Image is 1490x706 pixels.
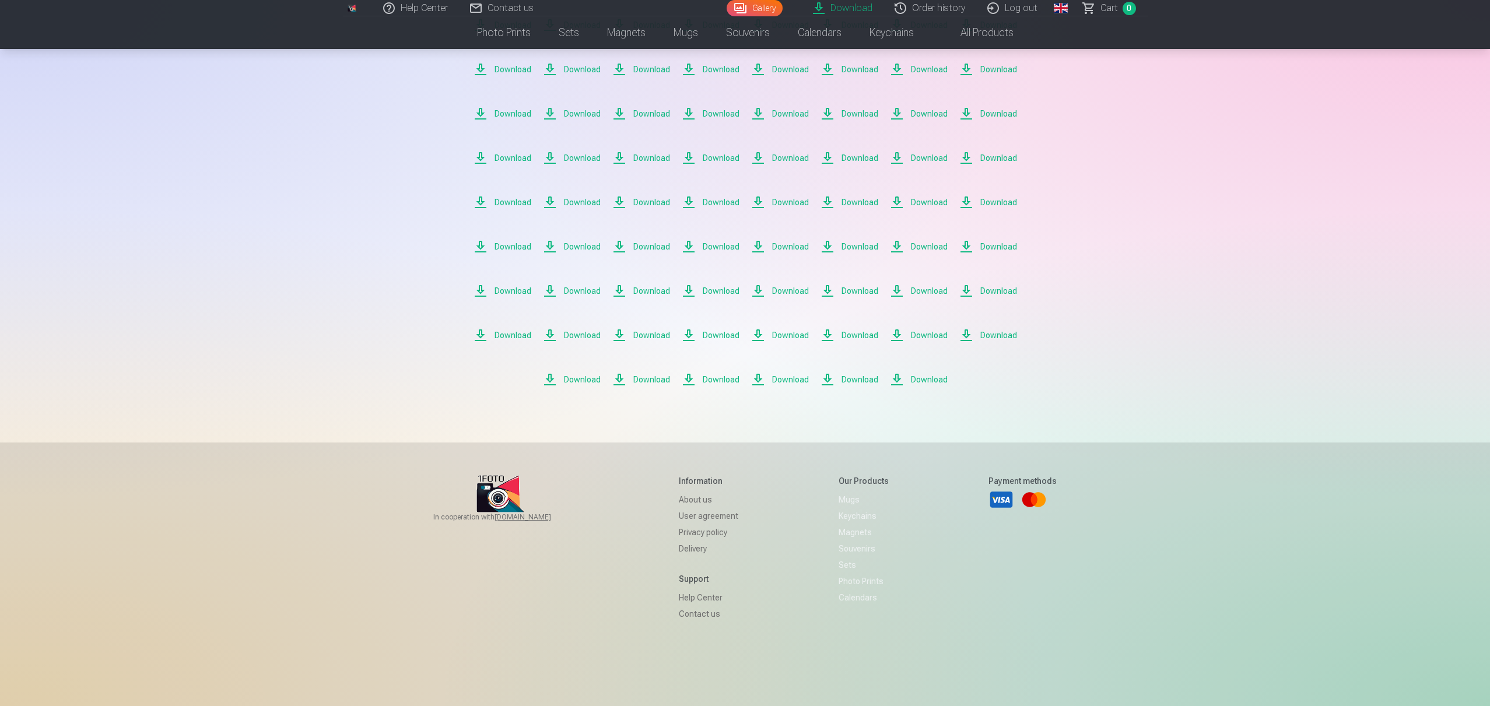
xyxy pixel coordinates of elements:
a: Download [612,366,670,387]
a: User agreement [679,508,738,524]
a: Help Center [679,589,738,606]
a: Visa [988,487,1014,512]
span: Download [751,107,809,121]
span: Download [821,107,878,121]
span: Download [612,195,670,209]
a: Download [543,144,601,165]
a: Download [751,233,809,254]
a: Download [682,188,739,209]
a: Download [543,55,601,76]
span: Download [682,373,739,387]
a: Download [890,277,948,298]
span: Download [612,240,670,254]
a: Download [682,55,739,76]
a: Download [612,277,670,298]
a: Download [890,144,948,165]
a: Mastercard [1021,487,1047,512]
a: Souvenirs [712,16,784,49]
span: Download [682,328,739,342]
h5: Information [679,475,738,487]
a: Download [612,144,670,165]
span: Download [959,195,1017,209]
a: Download [821,55,878,76]
span: Download [543,195,601,209]
a: Download [612,321,670,342]
a: Download [751,100,809,121]
a: Download [890,55,948,76]
span: Download [959,328,1017,342]
span: Download [821,240,878,254]
a: Keychains [856,16,928,49]
span: Download [751,373,809,387]
span: Download [890,195,948,209]
span: In cooperation with [433,512,579,522]
a: Download [543,100,601,121]
a: Download [682,366,739,387]
a: Download [612,100,670,121]
span: Download [890,240,948,254]
span: Download [821,373,878,387]
a: Privacy policy [679,524,738,540]
a: Photo prints [839,573,889,589]
span: Download [612,328,670,342]
span: Download [959,151,1017,165]
span: Download [890,373,948,387]
a: Download [751,188,809,209]
a: Download [751,144,809,165]
a: Download [959,100,1017,121]
a: Mugs [660,16,712,49]
img: /zh3 [348,5,356,12]
span: Download [959,240,1017,254]
span: Download [821,195,878,209]
a: Download [751,55,809,76]
a: Download [543,321,601,342]
span: Download [821,284,878,298]
span: Download [543,373,601,387]
a: Download [682,144,739,165]
a: Download [612,188,670,209]
span: Download [474,284,531,298]
a: Download [751,321,809,342]
a: Mugs [839,491,889,508]
span: Download [751,195,809,209]
span: Download [751,328,809,342]
span: Download [543,62,601,76]
a: Download [890,321,948,342]
span: Download [821,62,878,76]
span: Download [612,284,670,298]
span: Download [474,328,531,342]
a: Download [890,233,948,254]
a: Download [751,277,809,298]
a: Download [959,188,1017,209]
span: Download [959,284,1017,298]
a: Download [543,233,601,254]
span: Download [612,107,670,121]
a: Download [821,233,878,254]
a: Download [821,188,878,209]
a: Download [890,188,948,209]
span: Download [890,151,948,165]
span: Download [890,62,948,76]
span: Download [682,62,739,76]
span: Download [612,373,670,387]
a: About us [679,491,738,508]
a: Download [821,366,878,387]
span: Download [474,151,531,165]
span: Сart [1100,1,1118,15]
a: Download [543,366,601,387]
span: Download [543,240,601,254]
a: Download [612,233,670,254]
span: Download [682,240,739,254]
span: Download [751,240,809,254]
span: Download [543,328,601,342]
a: Download [474,144,531,165]
a: Download [959,277,1017,298]
span: Download [612,151,670,165]
a: Download [821,277,878,298]
a: Download [474,277,531,298]
a: Download [474,100,531,121]
a: Keychains [839,508,889,524]
a: Calendars [784,16,856,49]
a: Download [751,366,809,387]
a: Souvenirs [839,540,889,557]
